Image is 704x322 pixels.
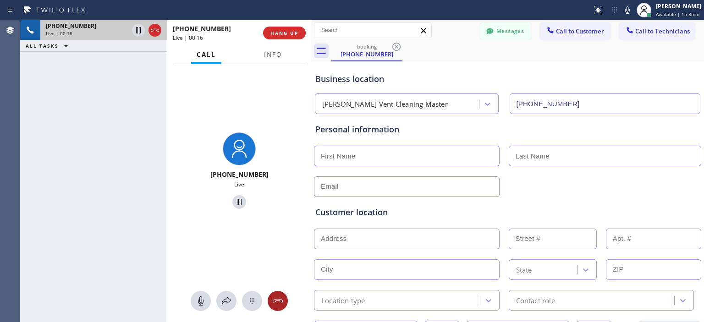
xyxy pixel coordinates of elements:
button: Hold Customer [232,195,246,209]
div: [PERSON_NAME] [656,2,701,10]
button: Mute [191,291,211,311]
div: State [516,264,532,275]
input: Apt. # [606,229,701,249]
button: Hold Customer [132,24,145,37]
div: Customer location [315,206,700,218]
div: [PHONE_NUMBER] [332,50,401,58]
button: ALL TASKS [20,40,77,51]
span: Info [264,50,282,59]
input: Search [314,23,431,38]
button: Call [191,46,221,64]
button: Call to Customer [540,22,610,40]
input: Last Name [509,146,702,166]
input: Address [314,229,500,249]
span: Live | 00:16 [46,30,72,37]
input: First Name [314,146,500,166]
div: booking [332,43,401,50]
button: Messages [480,22,531,40]
div: Business location [315,73,700,85]
span: ALL TASKS [26,43,59,49]
div: Location type [321,295,365,306]
button: Call to Technicians [619,22,695,40]
div: Personal information [315,123,700,136]
span: [PHONE_NUMBER] [210,170,269,179]
span: Live | 00:16 [173,34,203,42]
div: [PERSON_NAME] Vent Cleaning Master [322,99,448,109]
span: Available | 1h 3min [656,11,699,17]
input: ZIP [606,259,701,280]
span: Call to Technicians [635,27,690,35]
button: Info [258,46,287,64]
input: City [314,259,500,280]
span: Call to Customer [556,27,604,35]
span: [PHONE_NUMBER] [46,22,96,30]
input: Email [314,176,500,197]
button: Mute [621,4,634,16]
div: (919) 939-4323 [332,41,401,60]
span: Live [234,180,244,188]
button: Open dialpad [242,291,262,311]
button: Hang up [148,24,161,37]
button: Open directory [216,291,236,311]
button: HANG UP [263,27,306,39]
div: Contact role [516,295,555,306]
button: Hang up [268,291,288,311]
span: HANG UP [270,30,298,36]
span: [PHONE_NUMBER] [173,24,231,33]
input: Street # [509,229,597,249]
span: Call [197,50,216,59]
input: Phone Number [510,93,701,114]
